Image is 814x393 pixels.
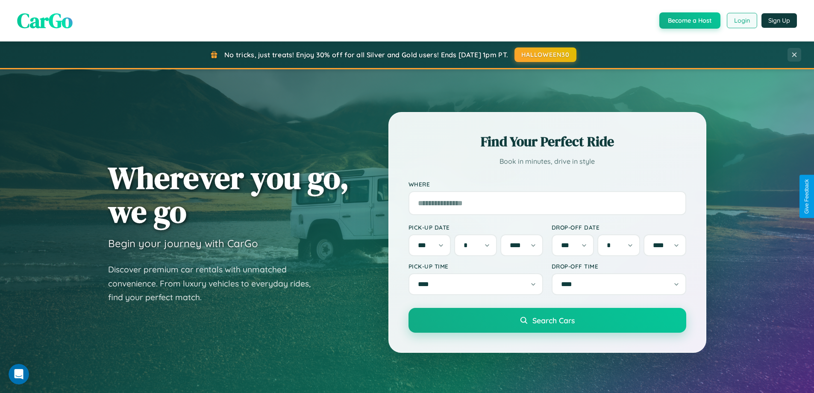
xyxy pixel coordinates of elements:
[108,263,322,304] p: Discover premium car rentals with unmatched convenience. From luxury vehicles to everyday rides, ...
[9,364,29,384] iframe: Intercom live chat
[532,316,575,325] span: Search Cars
[108,161,349,228] h1: Wherever you go, we go
[761,13,797,28] button: Sign Up
[804,179,810,214] div: Give Feedback
[408,155,686,168] p: Book in minutes, drive in style
[408,308,686,333] button: Search Cars
[408,263,543,270] label: Pick-up Time
[408,180,686,188] label: Where
[408,224,543,231] label: Pick-up Date
[552,263,686,270] label: Drop-off Time
[224,50,508,59] span: No tricks, just treats! Enjoy 30% off for all Silver and Gold users! Ends [DATE] 1pm PT.
[659,12,720,29] button: Become a Host
[108,237,258,250] h3: Begin your journey with CarGo
[514,47,576,62] button: HALLOWEEN30
[727,13,757,28] button: Login
[552,224,686,231] label: Drop-off Date
[408,132,686,151] h2: Find Your Perfect Ride
[17,6,73,35] span: CarGo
